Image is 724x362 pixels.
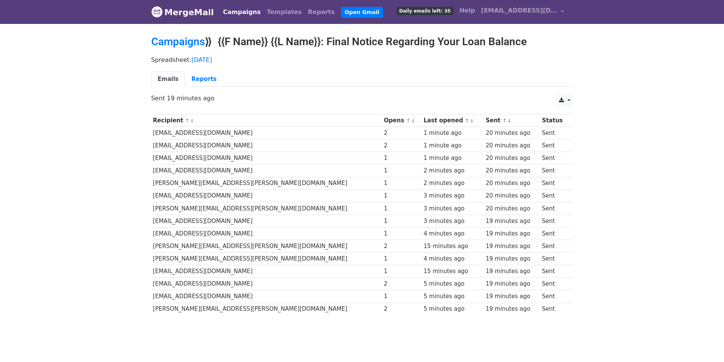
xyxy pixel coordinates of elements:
[540,303,569,315] td: Sent
[486,217,538,226] div: 19 minutes ago
[486,129,538,138] div: 20 minutes ago
[151,253,382,265] td: [PERSON_NAME][EMAIL_ADDRESS][PERSON_NAME][DOMAIN_NAME]
[424,242,482,251] div: 15 minutes ago
[424,229,482,238] div: 4 minutes ago
[486,255,538,263] div: 19 minutes ago
[465,118,469,123] a: ↑
[540,278,569,290] td: Sent
[151,227,382,240] td: [EMAIL_ADDRESS][DOMAIN_NAME]
[456,3,478,18] a: Help
[393,3,456,18] a: Daily emails left: 35
[540,177,569,190] td: Sent
[540,190,569,202] td: Sent
[151,127,382,139] td: [EMAIL_ADDRESS][DOMAIN_NAME]
[424,280,482,288] div: 5 minutes ago
[382,114,421,127] th: Opens
[486,166,538,175] div: 20 minutes ago
[540,139,569,152] td: Sent
[384,154,420,163] div: 1
[424,292,482,301] div: 5 minutes ago
[486,154,538,163] div: 20 minutes ago
[422,114,484,127] th: Last opened
[384,267,420,276] div: 1
[151,6,163,17] img: MergeMail logo
[507,118,512,123] a: ↓
[185,118,189,123] a: ↑
[151,303,382,315] td: [PERSON_NAME][EMAIL_ADDRESS][PERSON_NAME][DOMAIN_NAME]
[478,3,567,21] a: [EMAIL_ADDRESS][DOMAIN_NAME]
[486,292,538,301] div: 19 minutes ago
[486,280,538,288] div: 19 minutes ago
[540,215,569,227] td: Sent
[424,179,482,188] div: 2 minutes ago
[264,5,305,20] a: Templates
[151,139,382,152] td: [EMAIL_ADDRESS][DOMAIN_NAME]
[151,114,382,127] th: Recipient
[151,71,185,87] a: Emails
[384,204,420,213] div: 1
[486,267,538,276] div: 19 minutes ago
[540,202,569,215] td: Sent
[151,177,382,190] td: [PERSON_NAME][EMAIL_ADDRESS][PERSON_NAME][DOMAIN_NAME]
[424,255,482,263] div: 4 minutes ago
[151,240,382,253] td: [PERSON_NAME][EMAIL_ADDRESS][PERSON_NAME][DOMAIN_NAME]
[411,118,415,123] a: ↓
[341,7,383,18] a: Open Gmail
[151,56,573,64] p: Spreadsheet:
[151,152,382,164] td: [EMAIL_ADDRESS][DOMAIN_NAME]
[151,265,382,278] td: [EMAIL_ADDRESS][DOMAIN_NAME]
[486,229,538,238] div: 19 minutes ago
[540,240,569,253] td: Sent
[384,141,420,150] div: 2
[540,227,569,240] td: Sent
[384,292,420,301] div: 1
[486,191,538,200] div: 20 minutes ago
[151,164,382,177] td: [EMAIL_ADDRESS][DOMAIN_NAME]
[540,290,569,303] td: Sent
[384,166,420,175] div: 1
[384,217,420,226] div: 1
[540,114,569,127] th: Status
[540,265,569,278] td: Sent
[540,127,569,139] td: Sent
[424,141,482,150] div: 1 minute ago
[151,202,382,215] td: [PERSON_NAME][EMAIL_ADDRESS][PERSON_NAME][DOMAIN_NAME]
[151,94,573,102] p: Sent 19 minutes ago
[190,118,194,123] a: ↓
[305,5,338,20] a: Reports
[220,5,264,20] a: Campaigns
[151,35,205,48] a: Campaigns
[406,118,410,123] a: ↑
[185,71,223,87] a: Reports
[151,35,573,48] h2: ⟫ {{F Name}} {{L Name}}: Final Notice Regarding Your Loan Balance
[424,217,482,226] div: 3 minutes ago
[424,129,482,138] div: 1 minute ago
[384,280,420,288] div: 2
[424,267,482,276] div: 15 minutes ago
[151,290,382,303] td: [EMAIL_ADDRESS][DOMAIN_NAME]
[540,152,569,164] td: Sent
[384,305,420,313] div: 2
[484,114,540,127] th: Sent
[470,118,474,123] a: ↓
[486,141,538,150] div: 20 minutes ago
[151,190,382,202] td: [EMAIL_ADDRESS][DOMAIN_NAME]
[481,6,557,15] span: [EMAIL_ADDRESS][DOMAIN_NAME]
[192,56,212,63] a: [DATE]
[424,191,482,200] div: 3 minutes ago
[486,242,538,251] div: 19 minutes ago
[540,253,569,265] td: Sent
[486,179,538,188] div: 20 minutes ago
[384,191,420,200] div: 1
[384,229,420,238] div: 1
[384,242,420,251] div: 2
[384,129,420,138] div: 2
[384,255,420,263] div: 1
[151,215,382,227] td: [EMAIL_ADDRESS][DOMAIN_NAME]
[151,4,214,20] a: MergeMail
[486,305,538,313] div: 19 minutes ago
[424,204,482,213] div: 3 minutes ago
[151,278,382,290] td: [EMAIL_ADDRESS][DOMAIN_NAME]
[424,154,482,163] div: 1 minute ago
[540,164,569,177] td: Sent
